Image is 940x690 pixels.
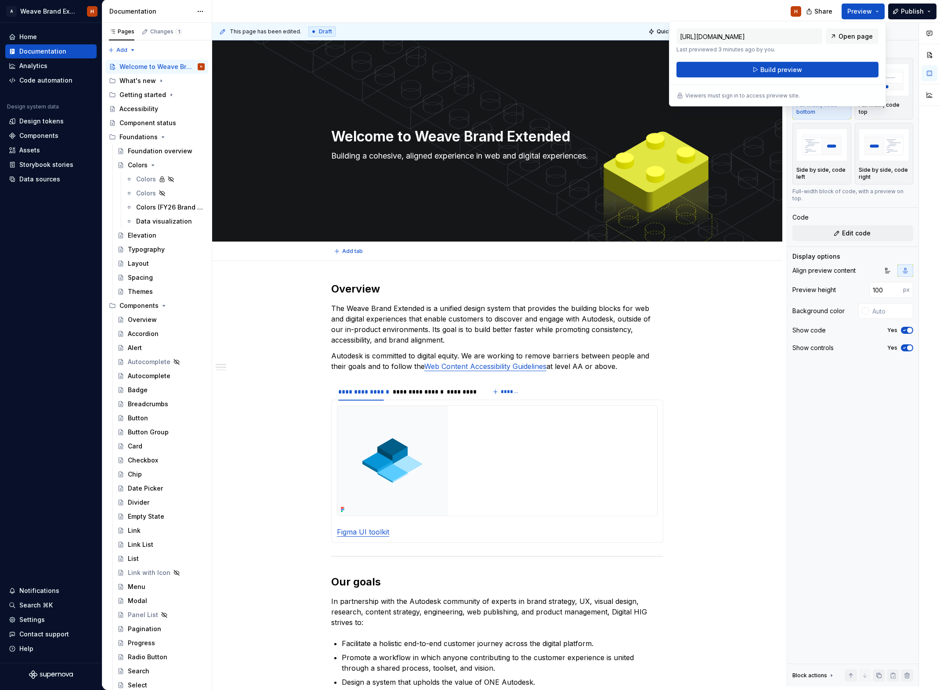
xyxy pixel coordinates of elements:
[903,286,910,293] p: px
[175,28,182,35] span: 1
[114,608,208,622] a: Panel List
[337,405,658,537] section-item: Figma UI toolkit
[114,509,208,524] a: Empty State
[5,143,97,157] a: Assets
[5,114,97,128] a: Design tokens
[119,76,156,85] div: What's new
[105,299,208,313] div: Components
[5,613,97,627] a: Settings
[114,552,208,566] a: List
[337,406,448,516] img: 3df9be6e-008a-4b03-83d0-df31f82806d8.png
[114,425,208,439] a: Button Group
[105,102,208,116] a: Accessibility
[847,7,872,16] span: Preview
[114,636,208,650] a: Progress
[114,411,208,425] a: Button
[128,596,147,605] div: Modal
[424,362,546,371] a: Web Content Accessibility Guidelines
[114,580,208,594] a: Menu
[792,188,913,202] div: Full-width block of code, with a preview on top.
[855,123,914,184] button: placeholderSide by side, code right
[114,495,208,509] a: Divider
[331,245,367,257] button: Add tab
[128,498,149,507] div: Divider
[792,285,836,294] div: Preview height
[888,4,936,19] button: Publish
[128,358,170,366] div: Autocomplete
[657,28,694,35] span: Quick preview
[19,160,73,169] div: Storybook stories
[887,344,897,351] label: Yes
[114,341,208,355] a: Alert
[122,186,208,200] a: Colors
[901,7,924,16] span: Publish
[114,538,208,552] a: Link List
[105,44,138,56] button: Add
[128,329,159,338] div: Accordion
[114,271,208,285] a: Spacing
[19,601,53,610] div: Search ⌘K
[7,103,59,110] div: Design system data
[109,28,134,35] div: Pages
[128,456,158,465] div: Checkbox
[119,90,166,99] div: Getting started
[796,166,847,181] p: Side by side, code left
[342,248,363,255] span: Add tab
[114,439,208,453] a: Card
[329,126,662,147] textarea: Welcome to Weave Brand Extended
[5,129,97,143] a: Components
[136,189,156,198] div: Colors
[792,326,826,335] div: Show code
[859,166,910,181] p: Side by side, code right
[859,101,910,116] p: Full width, code top
[128,540,153,549] div: Link List
[128,512,164,521] div: Empty State
[114,467,208,481] a: Chip
[792,266,856,275] div: Align preview content
[5,158,97,172] a: Storybook stories
[128,667,149,676] div: Search
[5,59,97,73] a: Analytics
[114,622,208,636] a: Pagination
[839,32,873,41] span: Open page
[128,273,153,282] div: Spacing
[128,287,153,296] div: Themes
[136,175,156,184] div: Colors
[128,653,167,661] div: Radio Button
[676,46,822,53] p: Last previewed 3 minutes ago by you.
[128,681,147,690] div: Select
[19,146,40,155] div: Assets
[114,566,208,580] a: Link with Icon
[105,116,208,130] a: Component status
[19,644,33,653] div: Help
[128,147,192,155] div: Foundation overview
[128,414,148,423] div: Button
[646,25,698,38] button: Quick preview
[331,596,663,628] p: In partnership with the Autodesk community of experts in brand strategy, UX, visual design, resea...
[128,625,161,633] div: Pagination
[337,527,389,536] a: Figma UI toolkit
[19,33,37,41] div: Home
[29,670,73,679] a: Supernova Logo
[802,4,838,19] button: Share
[114,397,208,411] a: Breadcrumbs
[792,343,834,352] div: Show controls
[114,355,208,369] a: Autocomplete
[5,627,97,641] button: Contact support
[19,47,66,56] div: Documentation
[128,582,145,591] div: Menu
[105,130,208,144] div: Foundations
[114,228,208,242] a: Elevation
[842,229,871,238] span: Edit code
[329,149,662,163] textarea: Building a cohesive, aligned experience in web and digital experiences.
[859,129,910,161] img: placeholder
[114,313,208,327] a: Overview
[119,133,158,141] div: Foundations
[760,65,802,74] span: Build preview
[842,4,885,19] button: Preview
[128,526,141,535] div: Link
[20,7,76,16] div: Weave Brand Extended
[90,8,94,15] div: H
[342,677,663,687] p: Design a system that upholds the value of ONE Autodesk.
[128,400,168,408] div: Breadcrumbs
